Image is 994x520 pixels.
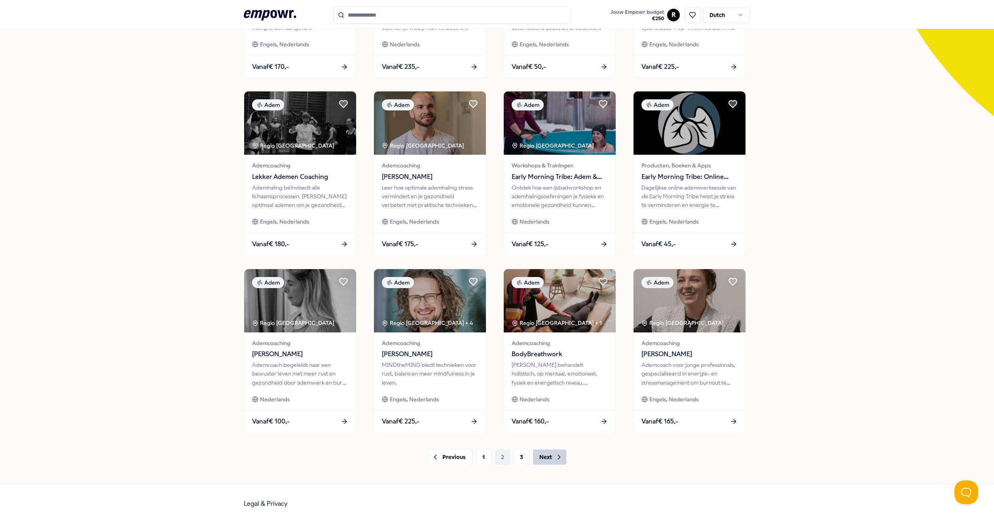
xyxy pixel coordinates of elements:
span: Engels, Nederlands [649,217,698,226]
a: package imageAdemRegio [GEOGRAPHIC_DATA] AdemcoachingLekker Ademen CoachingAdemhaling beïnvloedt ... [244,91,357,256]
span: Vanaf € 225,- [641,62,679,72]
span: Ademcoaching [641,339,738,347]
div: Regio [GEOGRAPHIC_DATA] [382,141,465,150]
span: Engels, Nederlands [649,395,698,404]
div: Adem [641,99,673,110]
a: package imageAdemRegio [GEOGRAPHIC_DATA] Ademcoaching[PERSON_NAME]Leer hoe optimale ademhaling st... [374,91,486,256]
a: package imageAdemRegio [GEOGRAPHIC_DATA] + 4Ademcoaching[PERSON_NAME]MINDtheMIND biedt technieken... [374,269,486,433]
span: Vanaf € 50,- [512,62,546,72]
div: Ademhaling beïnvloedt alle lichaamsprocessen. [PERSON_NAME] optimaal ademen om je gezondheid en w... [252,183,348,210]
span: Vanaf € 100,- [252,416,290,427]
span: Vanaf € 165,- [641,416,678,427]
button: Next [533,449,567,465]
div: Adem [382,277,414,288]
span: Vanaf € 225,- [382,416,419,427]
span: Engels, Nederlands [390,395,439,404]
span: Ademcoaching [252,161,348,170]
span: Vanaf € 170,- [252,62,289,72]
a: package imageAdemRegio [GEOGRAPHIC_DATA] Workshops & TrainingenEarly Morning Tribe: Adem & ijsbad... [503,91,616,256]
span: Vanaf € 125,- [512,239,548,249]
span: Nederlands [520,217,549,226]
div: Regio [GEOGRAPHIC_DATA] [252,141,336,150]
div: Ademcoach begeleidt naar een bewuster leven met meer rust en gezondheid door ademwerk en burn-out... [252,361,348,387]
span: Engels, Nederlands [260,40,309,49]
span: Jouw Empowr budget [611,9,664,15]
div: Ontdek hoe een ijsbadworkshop en ademhalingsoefeningen je fysieke en emotionele gezondheid kunnen... [512,183,608,210]
img: package image [634,91,745,155]
span: Engels, Nederlands [260,217,309,226]
div: Ademcoach voor jonge professionals, gespecialiseerd in energie- en stressmanagement om burnout te... [641,361,738,387]
div: [PERSON_NAME] behandelt holistisch, op mentaal, emotioneel, fysiek en energetisch niveau, waardoo... [512,361,608,387]
div: Regio [GEOGRAPHIC_DATA] [641,319,725,327]
span: Vanaf € 160,- [512,416,549,427]
div: Adem [252,277,284,288]
span: [PERSON_NAME] [382,349,478,359]
span: Nederlands [520,395,549,404]
span: BodyBreathwork [512,349,608,359]
a: package imageAdemRegio [GEOGRAPHIC_DATA] Ademcoaching[PERSON_NAME]Ademcoach begeleidt naar een be... [244,269,357,433]
img: package image [634,269,745,332]
img: package image [374,91,486,155]
span: Producten, Boeken & Apps [641,161,738,170]
span: [PERSON_NAME] [252,349,348,359]
button: Previous [428,449,472,465]
div: MINDtheMIND biedt technieken voor rust, balans en meer mindfulness in je leven. [382,361,478,387]
span: Engels, Nederlands [649,40,698,49]
span: Engels, Nederlands [390,217,439,226]
a: package imageAdemRegio [GEOGRAPHIC_DATA] Ademcoaching[PERSON_NAME]Ademcoach voor jonge profession... [633,269,746,433]
span: Nederlands [260,395,290,404]
span: Vanaf € 45,- [641,239,676,249]
button: 1 [476,449,491,465]
span: Vanaf € 180,- [252,239,289,249]
div: Adem [512,99,544,110]
div: Adem [512,277,544,288]
span: Ademcoaching [252,339,348,347]
span: Engels, Nederlands [520,40,569,49]
img: package image [374,269,486,332]
span: Ademcoaching [382,339,478,347]
input: Search for products, categories or subcategories [333,6,571,24]
div: Adem [641,277,673,288]
img: package image [244,269,356,332]
span: Ademcoaching [382,161,478,170]
span: Early Morning Tribe: Adem & ijsbad workshop [512,172,608,182]
span: Lekker Ademen Coaching [252,172,348,182]
span: Workshops & Trainingen [512,161,608,170]
img: package image [504,269,616,332]
div: Adem [382,99,414,110]
img: package image [504,91,616,155]
span: Vanaf € 235,- [382,62,419,72]
span: [PERSON_NAME] [382,172,478,182]
div: Leer hoe optimale ademhaling stress vermindert en je gezondheid verbetert met praktische techniek... [382,183,478,210]
div: Dagelijkse online ademwerksessie van de Early Morning Tribe helpt je stress te verminderen en ene... [641,183,738,210]
span: Ademcoaching [512,339,608,347]
button: 3 [514,449,529,465]
button: Jouw Empowr budget€250 [609,8,666,23]
div: Adem [252,99,284,110]
div: Regio [GEOGRAPHIC_DATA] + 1 [512,319,602,327]
span: Vanaf € 175,- [382,239,418,249]
a: package imageAdemProducten, Boeken & AppsEarly Morning Tribe: Online breathworkDagelijkse online ... [633,91,746,256]
span: € 250 [611,15,664,22]
span: Early Morning Tribe: Online breathwork [641,172,738,182]
a: Jouw Empowr budget€250 [607,7,667,23]
div: Regio [GEOGRAPHIC_DATA] [512,141,595,150]
div: Regio [GEOGRAPHIC_DATA] + 4 [382,319,473,327]
iframe: Help Scout Beacon - Open [954,480,978,504]
a: Legal & Privacy [244,500,288,507]
button: R [667,9,680,21]
img: package image [244,91,356,155]
span: Nederlands [390,40,419,49]
a: package imageAdemRegio [GEOGRAPHIC_DATA] + 1AdemcoachingBodyBreathwork[PERSON_NAME] behandelt hol... [503,269,616,433]
div: Regio [GEOGRAPHIC_DATA] [252,319,336,327]
span: [PERSON_NAME] [641,349,738,359]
